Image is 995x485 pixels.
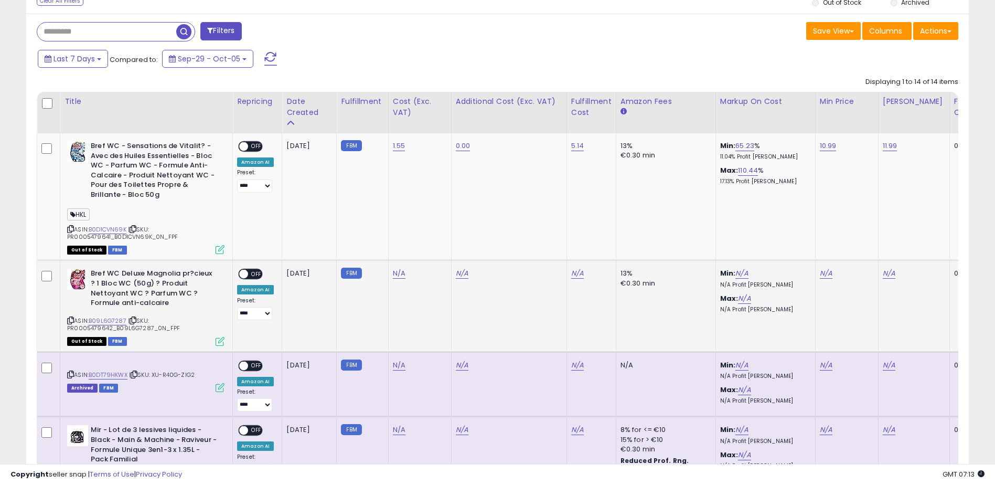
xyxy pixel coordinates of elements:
[720,178,807,185] p: 17.13% Profit [PERSON_NAME]
[248,270,265,279] span: OFF
[883,425,895,435] a: N/A
[620,269,708,278] div: 13%
[67,361,224,392] div: ASIN:
[620,361,708,370] div: N/A
[820,96,874,107] div: Min Price
[248,426,265,435] span: OFF
[720,373,807,380] p: N/A Profit [PERSON_NAME]
[341,268,361,279] small: FBM
[286,425,328,435] div: [DATE]
[67,141,224,253] div: ASIN:
[738,385,751,395] a: N/A
[869,26,902,36] span: Columns
[738,450,751,460] a: N/A
[237,157,274,167] div: Amazon AI
[806,22,861,40] button: Save View
[237,169,274,193] div: Preset:
[954,361,987,370] div: 0
[237,297,274,321] div: Preset:
[89,317,126,325] a: B09L6G7287
[89,371,127,379] a: B0DT79HKWX
[820,141,837,151] a: 10.99
[720,141,807,161] div: %
[393,268,405,279] a: N/A
[883,268,895,279] a: N/A
[720,425,736,435] b: Min:
[456,360,468,371] a: N/A
[571,141,584,151] a: 5.14
[820,268,832,279] a: N/A
[720,397,807,405] p: N/A Profit [PERSON_NAME]
[571,96,612,118] div: Fulfillment Cost
[200,22,241,40] button: Filters
[883,360,895,371] a: N/A
[620,445,708,454] div: €0.30 min
[67,246,106,255] span: All listings that are currently out of stock and unavailable for purchase on Amazon
[954,425,987,435] div: 0
[38,50,108,68] button: Last 7 Days
[286,141,328,151] div: [DATE]
[341,360,361,371] small: FBM
[865,77,958,87] div: Displaying 1 to 14 of 14 items
[67,384,98,393] span: Listings that have been deleted from Seller Central
[10,470,182,480] div: seller snap | |
[620,141,708,151] div: 13%
[10,469,49,479] strong: Copyright
[720,306,807,313] p: N/A Profit [PERSON_NAME]
[571,268,584,279] a: N/A
[67,269,224,344] div: ASIN:
[108,337,127,346] span: FBM
[620,435,708,445] div: 15% for > €10
[54,54,95,64] span: Last 7 Days
[162,50,253,68] button: Sep-29 - Oct-05
[620,279,708,288] div: €0.30 min
[720,360,736,370] b: Min:
[110,55,158,65] span: Compared to:
[720,281,807,289] p: N/A Profit [PERSON_NAME]
[954,96,990,118] div: Fulfillable Quantity
[456,425,468,435] a: N/A
[620,425,708,435] div: 8% for <= €10
[67,141,88,162] img: 51xeu3pGilL._SL40_.jpg
[720,141,736,151] b: Min:
[715,92,815,133] th: The percentage added to the cost of goods (COGS) that forms the calculator for Min & Max prices.
[136,469,182,479] a: Privacy Policy
[720,293,739,303] b: Max:
[286,361,328,370] div: [DATE]
[341,140,361,151] small: FBM
[91,269,218,310] b: Bref WC Deluxe Magnolia pr?cieux ? 1 Bloc WC (50g) ? Produit Nettoyant WC ? Parfum WC ? Formule a...
[954,141,987,151] div: 0
[571,360,584,371] a: N/A
[67,226,74,232] i: Click to copy
[99,384,118,393] span: FBM
[720,268,736,278] b: Min:
[943,469,985,479] span: 2025-10-13 07:13 GMT
[67,425,88,446] img: 41xc-icBsyL._SL40_.jpg
[91,425,218,467] b: Mir - Lot de 3 lessives liquides - Black - Main & Machine - Raviveur - Formule Unique 3en1-3 x 1....
[248,142,265,151] span: OFF
[393,141,405,151] a: 1.55
[237,441,274,451] div: Amazon AI
[735,268,748,279] a: N/A
[820,425,832,435] a: N/A
[393,96,447,118] div: Cost (Exc. VAT)
[286,269,328,278] div: [DATE]
[862,22,912,40] button: Columns
[67,317,180,332] span: | SKU: PR0005479642_B09L6G7287_0N_FPF
[341,424,361,435] small: FBM
[108,246,127,255] span: FBM
[65,96,228,107] div: Title
[883,141,897,151] a: 11.99
[237,377,274,386] div: Amazon AI
[237,388,274,412] div: Preset:
[738,165,758,176] a: 110.44
[67,269,88,290] img: 51BV0nrGjFL._SL40_.jpg
[720,96,811,107] div: Markup on Cost
[67,208,90,220] span: HKL
[286,96,332,118] div: Date Created
[129,371,195,379] span: | SKU: XU-R40G-ZIG2
[341,96,383,107] div: Fulfillment
[67,337,106,346] span: All listings that are currently out of stock and unavailable for purchase on Amazon
[456,141,470,151] a: 0.00
[720,450,739,460] b: Max:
